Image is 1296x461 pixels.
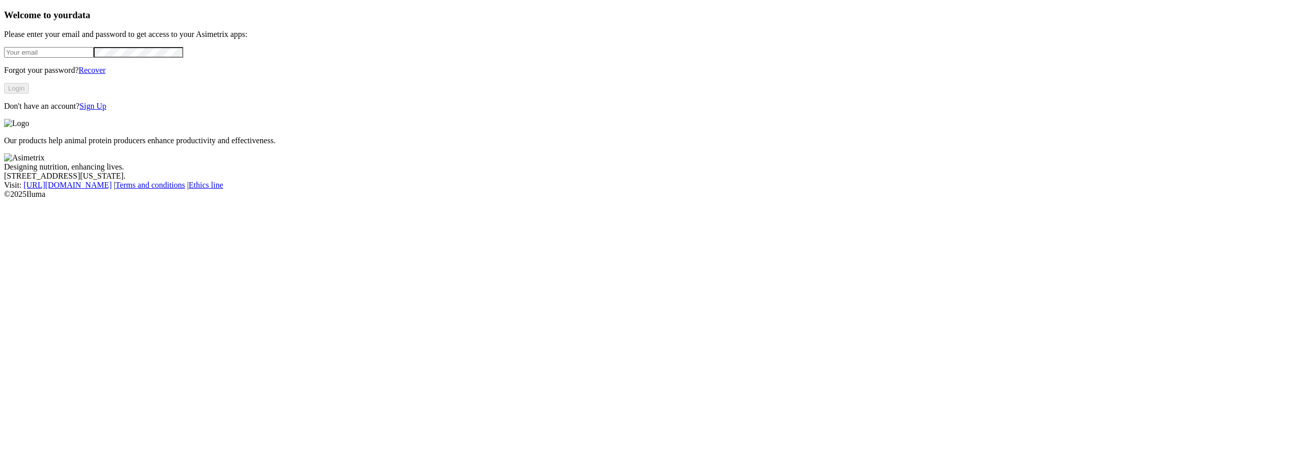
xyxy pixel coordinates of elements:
[4,47,94,58] input: Your email
[4,119,29,128] img: Logo
[4,162,1292,172] div: Designing nutrition, enhancing lives.
[4,136,1292,145] p: Our products help animal protein producers enhance productivity and effectiveness.
[4,30,1292,39] p: Please enter your email and password to get access to your Asimetrix apps:
[24,181,112,189] a: [URL][DOMAIN_NAME]
[189,181,223,189] a: Ethics line
[79,102,106,110] a: Sign Up
[4,172,1292,181] div: [STREET_ADDRESS][US_STATE].
[4,102,1292,111] p: Don't have an account?
[4,83,29,94] button: Login
[4,10,1292,21] h3: Welcome to your
[115,181,185,189] a: Terms and conditions
[4,181,1292,190] div: Visit : | |
[4,190,1292,199] div: © 2025 Iluma
[78,66,105,74] a: Recover
[72,10,90,20] span: data
[4,66,1292,75] p: Forgot your password?
[4,153,45,162] img: Asimetrix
